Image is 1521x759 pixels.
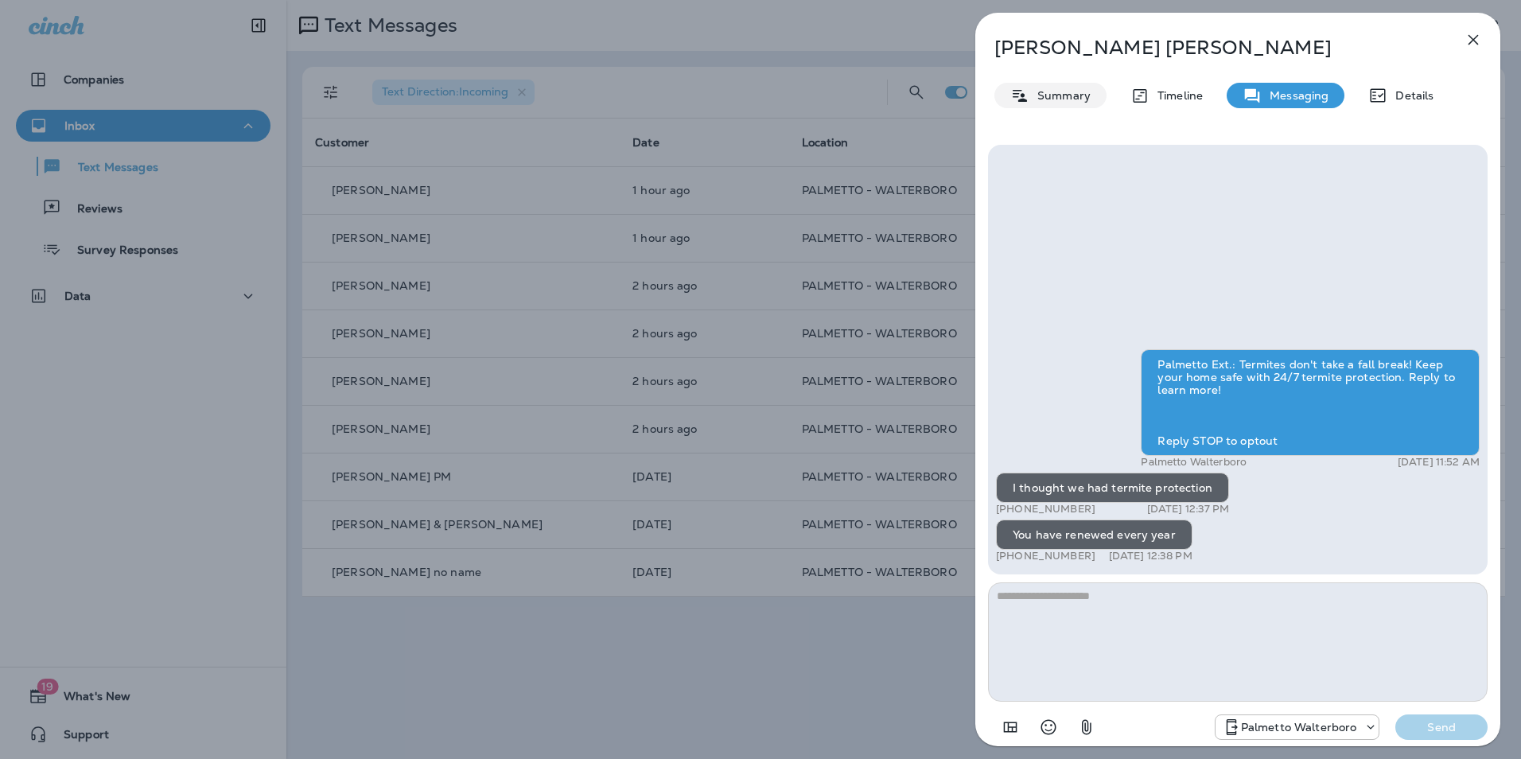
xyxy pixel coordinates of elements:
div: Palmetto Ext.: Termites don't take a fall break! Keep your home safe with 24/7 termite protection... [1141,349,1480,456]
p: Palmetto Walterboro [1141,456,1247,469]
p: Summary [1029,89,1091,102]
div: +1 (843) 549-4955 [1216,718,1379,737]
p: Timeline [1150,89,1203,102]
p: [DATE] 11:52 AM [1398,456,1480,469]
p: [PHONE_NUMBER] [996,550,1095,562]
p: [DATE] 12:38 PM [1109,550,1192,562]
p: [PERSON_NAME] [PERSON_NAME] [994,37,1429,59]
p: Messaging [1262,89,1328,102]
div: I thought we had termite protection [996,473,1229,503]
p: [PHONE_NUMBER] [996,503,1095,516]
button: Select an emoji [1033,711,1064,743]
p: [DATE] 12:37 PM [1147,503,1229,516]
p: Palmetto Walterboro [1241,721,1357,734]
p: Details [1387,89,1433,102]
div: You have renewed every year [996,520,1192,550]
button: Add in a premade template [994,711,1026,743]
